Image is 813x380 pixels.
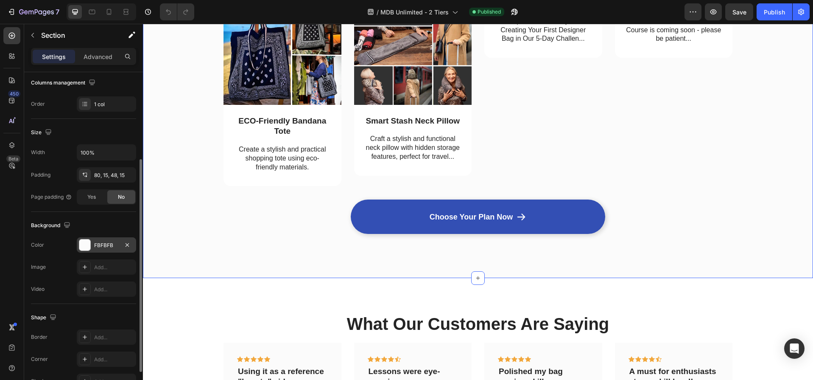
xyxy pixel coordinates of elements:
p: ECO-Friendly Bandana Tote [92,92,187,113]
div: Open Intercom Messenger [784,338,805,359]
span: MDB Unlimited - 2 Tiers [380,8,449,17]
div: Undo/Redo [160,3,194,20]
input: Auto [77,145,136,160]
span: Published [478,8,501,16]
span: Save [732,8,746,16]
div: Add... [94,334,134,341]
div: Padding [31,171,50,179]
p: Settings [42,52,66,61]
div: Size [31,127,53,138]
button: Publish [757,3,792,20]
div: Page padding [31,193,72,201]
div: 450 [8,90,20,97]
p: Section [41,30,111,40]
div: Order [31,100,45,108]
span: Yes [87,193,96,201]
div: Corner [31,355,48,363]
p: Lessons were eye-opening [226,343,315,363]
button: 7 [3,3,63,20]
span: / [377,8,379,17]
div: 1 col [94,101,134,108]
div: Image [31,263,46,271]
p: What Our Customers Are Saying [81,289,589,311]
p: A must for enthusiasts at any skill level! [486,343,576,363]
div: Columns management [31,77,97,89]
p: Polished my bag sewing skills [356,343,445,363]
div: 80, 15, 48, 15 [94,172,134,179]
div: Beta [6,155,20,162]
p: 7 [56,7,59,17]
div: Color [31,241,44,249]
button: Save [725,3,753,20]
p: Using it as a reference "how to" videos [95,343,184,363]
p: Smart Stash Neck Pillow [222,92,318,103]
iframe: Design area [143,24,813,380]
div: Publish [764,8,785,17]
span: Choose Your Plan Now [287,189,370,197]
div: Add... [94,286,134,293]
p: Craft a stylish and functional neck pillow with hidden storage features, perfect for travel... [222,111,318,137]
div: Video [31,285,45,293]
div: FBFBFB [94,242,119,249]
div: Background [31,220,72,231]
a: Choose Your Plan Now [208,176,462,210]
div: Border [31,333,47,341]
div: Add... [94,356,134,363]
div: Add... [94,264,134,271]
span: No [118,193,125,201]
div: Shape [31,312,58,324]
div: Width [31,149,45,156]
p: Create a stylish and practical shopping tote using eco-friendly materials. [92,121,187,148]
p: Advanced [84,52,112,61]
